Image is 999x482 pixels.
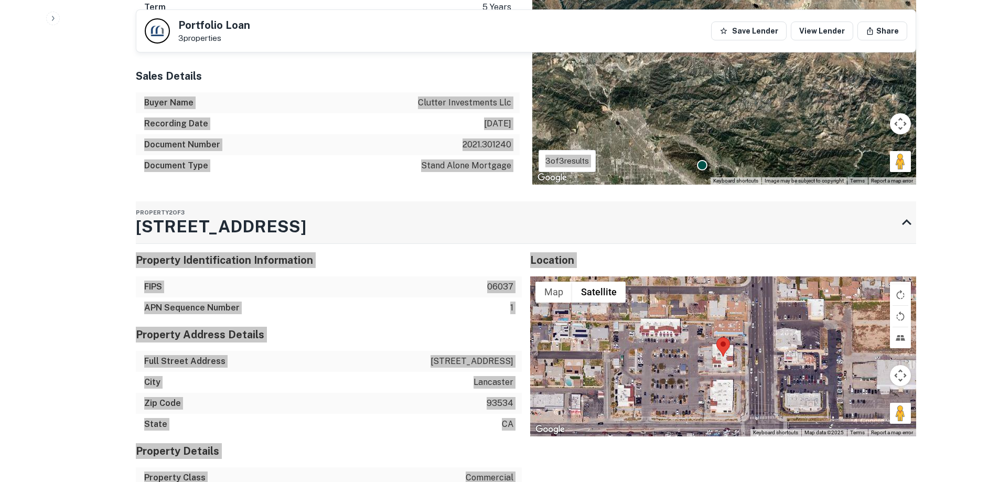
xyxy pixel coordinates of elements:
[530,252,916,268] h5: Location
[144,376,160,389] h6: City
[136,327,522,342] h5: Property Address Details
[791,22,853,40] a: View Lender
[890,306,911,327] button: Rotate map counterclockwise
[144,1,166,14] h6: Term
[474,376,513,389] p: lancaster
[857,22,907,40] button: Share
[572,282,626,303] button: Show satellite imagery
[144,138,220,151] h6: Document Number
[144,159,208,172] h6: Document Type
[890,284,911,305] button: Rotate map clockwise
[713,177,758,185] button: Keyboard shortcuts
[144,418,167,431] h6: State
[765,178,844,184] span: Image may be subject to copyright
[535,282,572,303] button: Show street map
[535,171,570,185] a: Open this area in Google Maps (opens a new window)
[136,252,522,268] h5: Property Identification Information
[711,22,787,40] button: Save Lender
[463,138,511,151] p: 2021.301240
[890,365,911,386] button: Map camera controls
[487,397,513,410] p: 93534
[144,281,162,293] h6: FIPS
[421,159,511,172] p: stand alone mortgage
[871,430,913,435] a: Report a map error
[535,171,570,185] img: Google
[418,97,511,109] p: clutter investments llc
[804,430,844,435] span: Map data ©2025
[136,201,916,243] div: Property2of3[STREET_ADDRESS]
[947,398,999,448] iframe: Chat Widget
[871,178,913,184] a: Report a map error
[850,178,865,184] a: Terms (opens in new tab)
[753,429,798,436] button: Keyboard shortcuts
[144,397,181,410] h6: Zip Code
[533,423,567,436] a: Open this area in Google Maps (opens a new window)
[890,282,911,303] button: Toggle fullscreen view
[484,117,511,130] p: [DATE]
[890,403,911,424] button: Drag Pegman onto the map to open Street View
[482,1,511,14] p: 5 years
[136,68,520,84] h5: Sales Details
[850,430,865,435] a: Terms (opens in new tab)
[431,355,513,368] p: [STREET_ADDRESS]
[136,443,522,459] h5: Property Details
[890,151,911,172] button: Drag Pegman onto the map to open Street View
[144,355,225,368] h6: Full Street Address
[533,423,567,436] img: Google
[136,209,185,216] span: Property 2 of 3
[487,281,513,293] p: 06037
[178,34,250,43] p: 3 properties
[890,327,911,348] button: Tilt map
[510,302,513,314] p: 1
[144,117,208,130] h6: Recording Date
[890,113,911,134] button: Map camera controls
[144,97,194,109] h6: Buyer Name
[545,155,589,167] p: 3 of 3 results
[178,20,250,30] h5: Portfolio Loan
[502,418,513,431] p: ca
[144,302,240,314] h6: APN Sequence Number
[136,214,306,239] h3: [STREET_ADDRESS]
